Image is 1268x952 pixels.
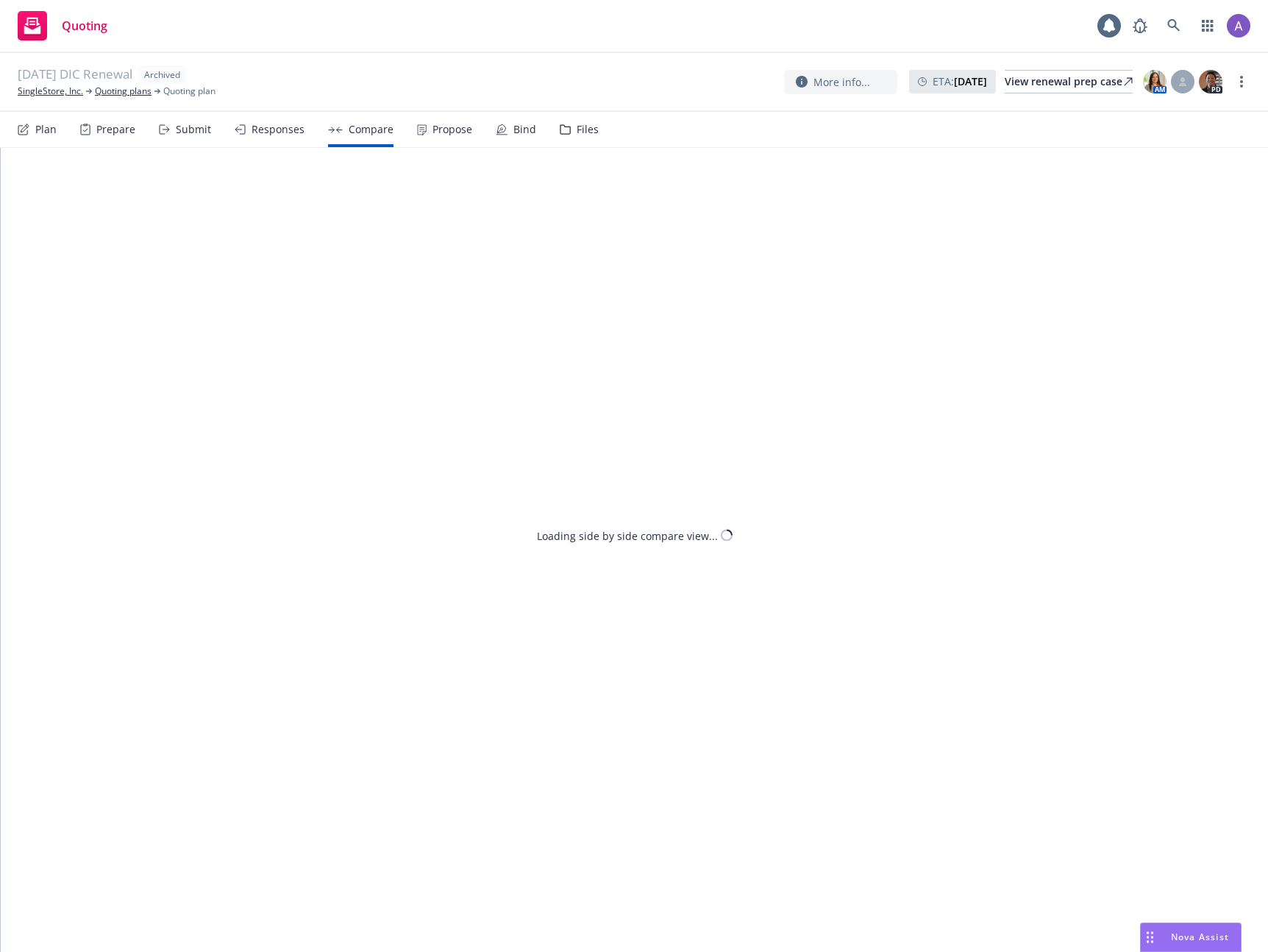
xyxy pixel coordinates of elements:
div: Bind [513,124,536,135]
span: Quoting plan [163,85,216,98]
a: Quoting [12,5,113,46]
strong: [DATE] [954,74,987,88]
div: Files [577,124,599,135]
img: photo [1199,70,1222,93]
span: ETA : [933,74,987,89]
span: Nova Assist [1171,931,1229,943]
a: Switch app [1193,11,1222,40]
a: more [1233,73,1250,90]
span: Quoting [62,20,107,32]
a: Report a Bug [1125,11,1155,40]
div: Plan [35,124,57,135]
button: More info... [784,70,897,94]
div: Compare [349,124,393,135]
img: photo [1143,70,1167,93]
img: photo [1227,14,1250,38]
div: Propose [432,124,472,135]
button: Nova Assist [1140,923,1242,952]
span: [DATE] DIC Renewal [18,65,132,85]
a: SingleStore, Inc. [18,85,83,98]
div: Responses [252,124,304,135]
div: Prepare [96,124,135,135]
span: More info... [813,74,870,90]
span: Archived [144,68,180,82]
div: View renewal prep case [1005,71,1133,93]
a: Search [1159,11,1189,40]
a: View renewal prep case [1005,70,1133,93]
a: Quoting plans [95,85,152,98]
div: Submit [176,124,211,135]
div: Loading side by side compare view... [537,527,718,543]
div: Drag to move [1141,923,1159,951]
